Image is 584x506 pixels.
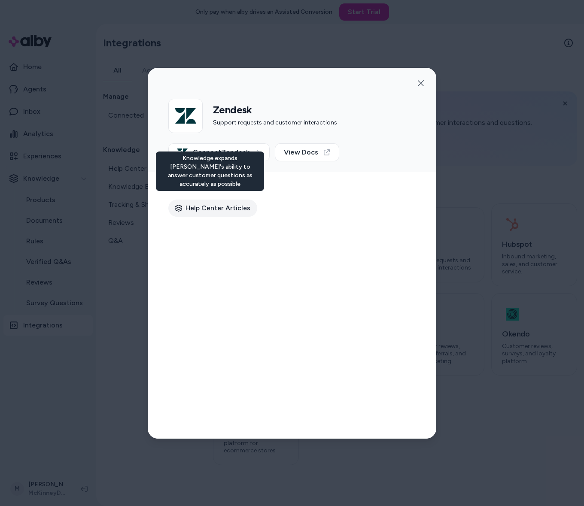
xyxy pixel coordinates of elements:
button: ConnectZendesk [168,143,270,161]
span: Connect Zendesk [193,147,249,158]
p: Support requests and customer interactions [213,118,337,128]
p: Knowledge [168,182,215,193]
a: View Docs [275,143,339,161]
h2: Zendesk [213,103,337,116]
p: Knowledge expands [PERSON_NAME]'s ability to answer customer questions as accurately as possible [161,154,259,188]
span: Help Center Articles [186,203,250,213]
span: View Docs [284,147,318,158]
